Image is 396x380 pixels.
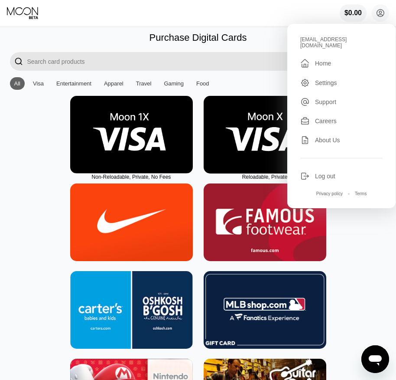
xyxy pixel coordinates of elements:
div: Reloadable, Private [204,174,326,180]
div: Support [315,98,336,105]
div: Travel [136,80,152,87]
div: Log out [300,171,383,181]
div: $0.00 [340,4,367,22]
div: Settings [300,78,383,88]
div:  [14,56,23,66]
div: Purchase Digital Cards [149,32,247,43]
div: Travel [132,77,156,90]
div: About Us [300,135,383,145]
div: All [10,77,25,90]
div: Gaming [159,77,188,90]
div: About Us [315,137,340,144]
div: $0.00 [344,9,362,17]
div: Entertainment [56,80,91,87]
div: Food [196,80,209,87]
div: Privacy policy [316,191,343,196]
div: [EMAIL_ADDRESS][DOMAIN_NAME] [300,36,383,49]
div: Log out [315,173,335,180]
div: Apparel [104,80,123,87]
div: Terms [355,191,367,196]
div: Food [192,77,214,90]
div: Visa [33,80,44,87]
div: Careers [300,116,383,126]
iframe: Button to launch messaging window [361,345,389,373]
div:  [300,58,310,69]
div: Gaming [164,80,184,87]
div: Home [300,58,383,69]
div: Non-Reloadable, Private, No Fees [70,174,193,180]
div: Support [300,97,383,107]
div: Home [315,60,331,67]
div: Settings [315,79,337,86]
div: Careers [315,118,337,124]
div: Visa [29,77,48,90]
input: Search card products [27,52,386,71]
div: Entertainment [52,77,96,90]
div: All [14,80,20,87]
div: Apparel [100,77,128,90]
div:  [10,52,27,71]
